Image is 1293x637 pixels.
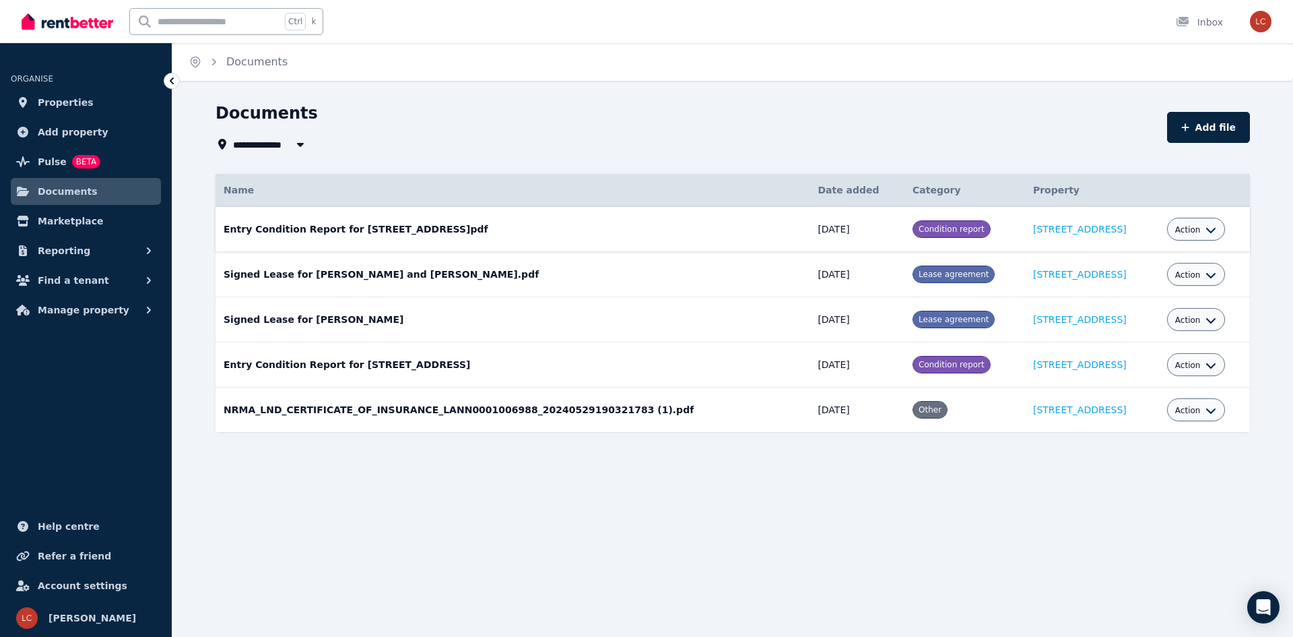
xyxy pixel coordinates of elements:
button: Manage property [11,297,161,324]
th: Category [904,174,1025,207]
span: BETA [72,155,100,169]
span: Marketplace [38,213,103,229]
a: Documents [226,55,288,68]
td: Signed Lease for [PERSON_NAME] [215,297,809,342]
span: Documents [38,183,98,200]
div: Open Intercom Messenger [1247,591,1280,624]
span: Manage property [38,302,129,318]
td: [DATE] [809,342,904,388]
img: Luke Conley [1250,11,1271,32]
span: Ctrl [285,13,306,30]
span: Name [224,185,254,195]
span: Condition report [919,360,985,369]
button: Action [1175,360,1217,371]
button: Reporting [11,237,161,264]
a: Documents [11,178,161,205]
td: [DATE] [809,207,904,252]
span: ORGANISE [11,74,53,84]
span: Lease agreement [919,315,989,324]
span: Other [919,405,941,415]
th: Property [1025,174,1159,207]
span: k [311,16,316,27]
span: Action [1175,224,1201,235]
a: Refer a friend [11,543,161,570]
span: Action [1175,405,1201,416]
a: [STREET_ADDRESS] [1033,404,1127,415]
a: Help centre [11,513,161,540]
a: Marketplace [11,208,161,235]
span: Action [1175,315,1201,326]
span: Action [1175,270,1201,280]
button: Action [1175,315,1217,326]
button: Action [1175,270,1217,280]
a: [STREET_ADDRESS] [1033,269,1127,280]
a: [STREET_ADDRESS] [1033,359,1127,370]
span: Condition report [919,224,985,234]
button: Action [1175,405,1217,416]
span: Action [1175,360,1201,371]
span: Find a tenant [38,272,109,289]
span: Lease agreement [919,270,989,279]
span: Reporting [38,243,90,259]
span: [PERSON_NAME] [48,610,136,626]
button: Add file [1167,112,1250,143]
span: Add property [38,124,108,140]
div: Inbox [1176,16,1223,29]
th: Date added [809,174,904,207]
a: [STREET_ADDRESS] [1033,314,1127,325]
a: Properties [11,89,161,116]
img: RentBetter [22,11,113,32]
button: Find a tenant [11,267,161,294]
img: Luke Conley [16,607,38,629]
td: NRMA_LND_CERTIFICATE_OF_INSURANCE_LANN0001006988_20240529190321783 (1).pdf [215,388,809,433]
td: [DATE] [809,388,904,433]
span: Help centre [38,518,100,535]
span: Pulse [38,154,67,170]
span: Properties [38,94,94,111]
span: Account settings [38,578,127,594]
nav: Breadcrumb [172,43,304,81]
a: [STREET_ADDRESS] [1033,224,1127,235]
a: Account settings [11,572,161,599]
td: Entry Condition Report for [STREET_ADDRESS]pdf [215,207,809,252]
a: Add property [11,119,161,146]
span: Refer a friend [38,548,111,564]
td: [DATE] [809,297,904,342]
td: [DATE] [809,252,904,297]
h1: Documents [215,102,318,124]
button: Action [1175,224,1217,235]
a: PulseBETA [11,148,161,175]
td: Signed Lease for [PERSON_NAME] and [PERSON_NAME].pdf [215,252,809,297]
td: Entry Condition Report for [STREET_ADDRESS] [215,342,809,388]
